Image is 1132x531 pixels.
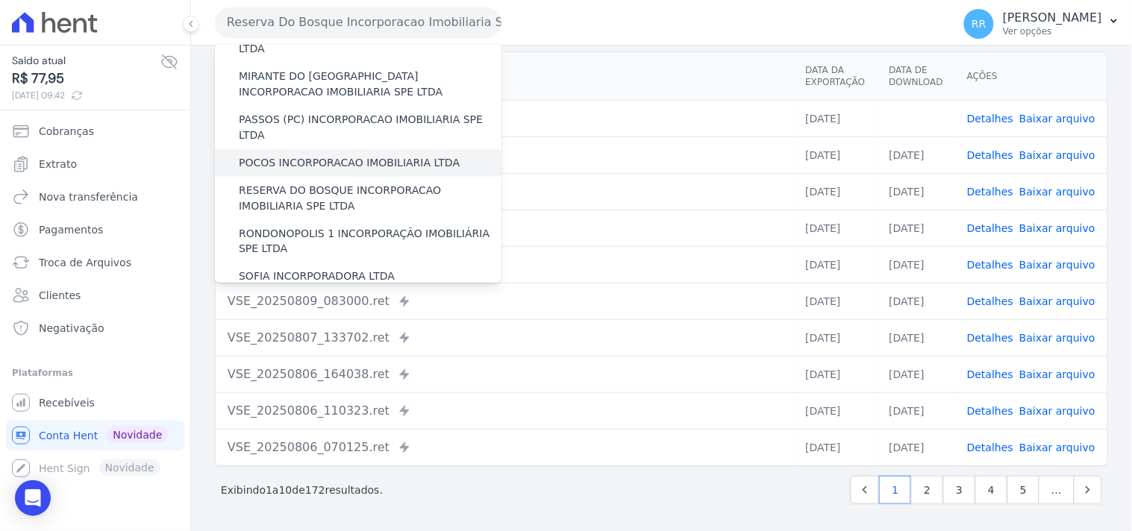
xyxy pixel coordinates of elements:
td: [DATE] [793,173,877,210]
label: RONDONOPOLIS 1 INCORPORAÇÃO IMOBILIÁRIA SPE LTDA [239,226,501,257]
a: Recebíveis [6,388,184,418]
a: Previous [851,476,879,504]
a: 4 [975,476,1007,504]
a: Baixar arquivo [1019,405,1095,417]
div: VSE_20250818_093828.ret [228,183,781,201]
a: Clientes [6,280,184,310]
a: Detalhes [967,113,1013,125]
a: Baixar arquivo [1019,222,1095,234]
td: [DATE] [793,136,877,173]
th: Data da Exportação [793,52,877,101]
td: [DATE] [878,429,955,465]
a: Baixar arquivo [1019,442,1095,453]
a: 1 [879,476,911,504]
div: VSE_20250820_065940.ret [228,146,781,164]
td: [DATE] [793,319,877,356]
p: Exibindo a de resultados. [221,483,383,497]
div: VSE_20250820_083001.ret [228,110,781,128]
label: POCOS INCORPORACAO IMOBILIARIA LTDA [239,155,460,171]
td: [DATE] [793,356,877,392]
a: Detalhes [967,222,1013,234]
nav: Sidebar [12,116,178,483]
div: VSE_20250807_133702.ret [228,329,781,347]
a: Detalhes [967,149,1013,161]
th: Arquivo [216,52,793,101]
span: 172 [305,484,325,496]
a: Detalhes [967,186,1013,198]
span: Conta Hent [39,428,98,443]
td: [DATE] [878,319,955,356]
span: 10 [279,484,293,496]
a: Cobranças [6,116,184,146]
a: Troca de Arquivos [6,248,184,277]
td: [DATE] [878,210,955,246]
span: Novidade [107,427,168,443]
a: Conta Hent Novidade [6,421,184,450]
td: [DATE] [878,173,955,210]
td: [DATE] [793,100,877,136]
span: R$ 77,95 [12,69,160,89]
div: Open Intercom Messenger [15,480,51,516]
td: [DATE] [793,210,877,246]
div: VSE_20250806_110323.ret [228,402,781,420]
a: Detalhes [967,259,1013,271]
label: SOFIA INCORPORADORA LTDA [239,269,395,285]
td: [DATE] [793,392,877,429]
td: [DATE] [793,283,877,319]
a: Baixar arquivo [1019,259,1095,271]
p: [PERSON_NAME] [1003,10,1102,25]
a: Detalhes [967,442,1013,453]
span: Clientes [39,288,81,303]
span: Pagamentos [39,222,103,237]
label: RESERVA DO BOSQUE INCORPORACAO IMOBILIARIA SPE LTDA [239,183,501,214]
div: VSE_20250809_083000.ret [228,292,781,310]
td: [DATE] [793,429,877,465]
span: Saldo atual [12,53,160,69]
td: [DATE] [878,392,955,429]
div: Plataformas [12,364,178,382]
a: Detalhes [967,295,1013,307]
a: 3 [943,476,975,504]
span: RR [972,19,986,29]
button: RR [PERSON_NAME] Ver opções [952,3,1132,45]
a: Baixar arquivo [1019,186,1095,198]
a: Extrato [6,149,184,179]
a: Pagamentos [6,215,184,245]
td: [DATE] [878,136,955,173]
span: Recebíveis [39,395,95,410]
a: Baixar arquivo [1019,149,1095,161]
span: … [1039,476,1075,504]
a: Detalhes [967,405,1013,417]
a: Detalhes [967,332,1013,344]
td: [DATE] [878,283,955,319]
div: VSE_20250806_070125.ret [228,439,781,456]
a: Baixar arquivo [1019,295,1095,307]
span: [DATE] 09:42 [12,89,160,102]
a: Detalhes [967,368,1013,380]
a: Baixar arquivo [1019,332,1095,344]
div: VSE_20250816_083007.ret [228,219,781,237]
button: Reserva Do Bosque Incorporacao Imobiliaria SPE LTDA [215,7,501,37]
span: Nova transferência [39,189,138,204]
td: [DATE] [793,246,877,283]
span: Extrato [39,157,77,172]
td: [DATE] [878,246,955,283]
th: Data de Download [878,52,955,101]
a: 2 [911,476,943,504]
p: Ver opções [1003,25,1102,37]
label: PASSOS (PC) INCORPORACAO IMOBILIARIA SPE LTDA [239,112,501,143]
a: Negativação [6,313,184,343]
span: Negativação [39,321,104,336]
div: VSE_20250811_071157.ret [228,256,781,274]
a: Baixar arquivo [1019,113,1095,125]
a: Nova transferência [6,182,184,212]
label: MIRANTE DO [GEOGRAPHIC_DATA] INCORPORACAO IMOBILIARIA SPE LTDA [239,69,501,100]
span: Troca de Arquivos [39,255,131,270]
a: Next [1074,476,1102,504]
th: Ações [955,52,1107,101]
td: [DATE] [878,356,955,392]
div: VSE_20250806_164038.ret [228,365,781,383]
span: Cobranças [39,124,94,139]
a: 5 [1007,476,1039,504]
a: Baixar arquivo [1019,368,1095,380]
